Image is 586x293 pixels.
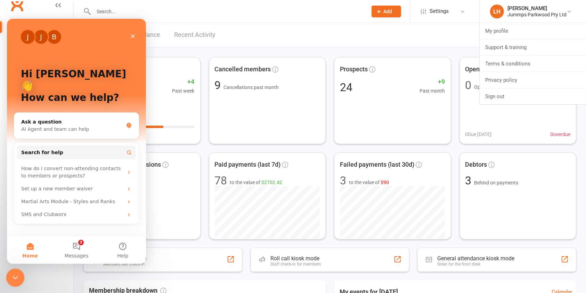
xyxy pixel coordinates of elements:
span: Open tasks [474,84,498,90]
input: Search... [91,7,363,16]
a: Privacy policy [480,72,586,88]
div: 0 [465,80,472,91]
span: Paid payments (last 7d) [215,160,281,170]
span: Behind on payments [474,180,519,185]
div: SMS and Clubworx [14,192,116,199]
button: Add [372,6,401,17]
div: Members self check-in [103,262,146,267]
span: $2702.42 [262,180,283,185]
span: 9 [215,79,224,92]
div: Set up a new member waiver [14,166,116,174]
a: My profile [480,23,586,39]
span: +9 [420,77,445,87]
div: 78 [215,175,227,186]
div: Jummps Parkwood Pty Ltd [507,11,567,18]
div: AI Agent and team can help [14,107,116,114]
a: Terms & conditions [480,56,586,72]
span: Home [15,235,31,239]
button: Search for help [10,127,129,141]
span: Cancelled members [215,64,271,74]
span: to the value of [349,179,389,186]
span: to the value of [230,179,283,186]
div: Martial Arts Module - Styles and Ranks [14,179,116,187]
span: 0 Due [DATE] [465,130,492,138]
span: Past week [172,87,195,95]
button: Help [93,217,139,245]
span: Debtors [465,160,487,170]
span: Cancellations past month [224,85,279,90]
button: Messages [46,217,92,245]
span: Messages [58,235,82,239]
span: +4 [172,77,195,87]
div: LH [490,5,504,18]
p: Hi [PERSON_NAME] 👋 [14,49,125,73]
div: How do I convert non-attending contacts to members or prospects? [10,143,129,164]
div: 3 [340,175,346,186]
div: Ask a question [14,100,116,107]
div: How do I convert non-attending contacts to members or prospects? [14,146,116,161]
div: Martial Arts Module - Styles and Ranks [10,176,129,189]
span: Open Task [465,64,495,74]
div: SMS and Clubworx [10,189,129,202]
p: How can we help? [14,73,125,85]
iframe: Intercom live chat [7,19,146,264]
div: Roll call kiosk mode [270,255,321,262]
div: Set up a new member waiver [10,164,129,176]
div: [PERSON_NAME] [507,5,567,11]
span: $90 [381,180,389,185]
span: Failed payments (last 30d) [340,160,414,170]
iframe: Intercom live chat [6,269,25,287]
span: Settings [430,3,449,19]
span: Add [384,9,392,14]
div: Ask a questionAI Agent and team can help [7,94,132,120]
span: 0 overdue [550,130,570,138]
a: Sign out [480,88,586,104]
a: Recent Activity [174,23,215,47]
span: 3 [465,174,474,187]
div: 24 [340,82,352,93]
div: Staff check-in for members [270,262,321,267]
span: Prospects [340,64,368,74]
span: Past month [420,87,445,95]
span: Help [110,235,121,239]
div: Great for the front desk [437,262,514,267]
div: Close [120,11,132,24]
a: Support & training [480,39,586,55]
div: General attendance kiosk mode [437,255,514,262]
span: Search for help [14,130,56,137]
